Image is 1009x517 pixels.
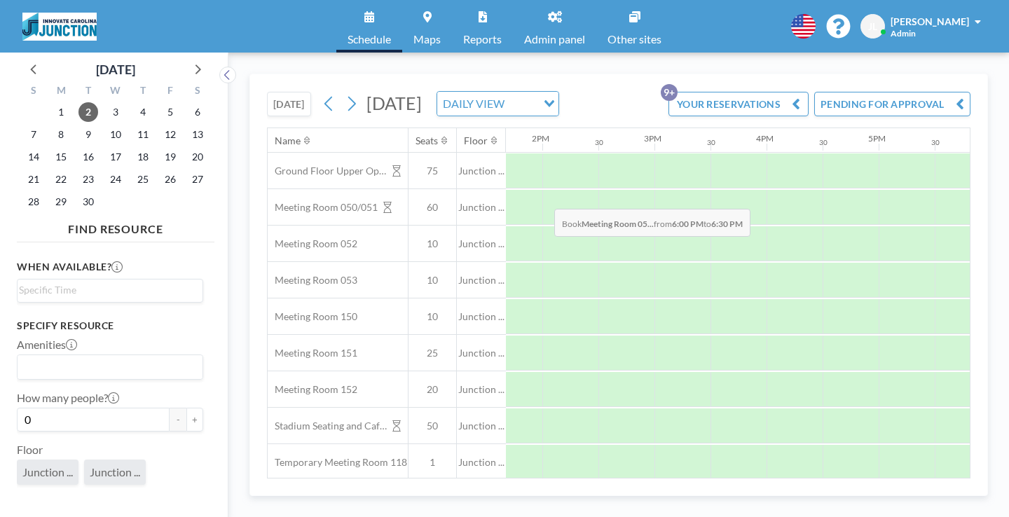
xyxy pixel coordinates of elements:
span: Meeting Room 052 [268,237,357,250]
span: Meeting Room 053 [268,274,357,287]
span: Sunday, September 21, 2025 [24,170,43,189]
div: Search for option [18,280,203,301]
span: Tuesday, September 16, 2025 [78,147,98,167]
b: 6:00 PM [672,219,703,229]
h3: Specify resource [17,319,203,332]
span: Friday, September 12, 2025 [160,125,180,144]
b: 6:30 PM [711,219,743,229]
span: 10 [409,237,456,250]
div: T [129,83,156,101]
span: Tuesday, September 2, 2025 [78,102,98,122]
span: Thursday, September 4, 2025 [133,102,153,122]
span: [PERSON_NAME] [891,15,969,27]
div: Seats [416,135,438,147]
span: Saturday, September 27, 2025 [188,170,207,189]
span: Junction ... [22,465,73,479]
button: + [186,408,203,432]
div: W [102,83,130,101]
div: T [75,83,102,101]
div: Floor [464,135,488,147]
span: Friday, September 5, 2025 [160,102,180,122]
button: YOUR RESERVATIONS9+ [668,92,809,116]
span: Friday, September 26, 2025 [160,170,180,189]
span: 1 [409,456,456,469]
span: Saturday, September 13, 2025 [188,125,207,144]
button: PENDING FOR APPROVAL [814,92,970,116]
div: 30 [595,138,603,147]
span: Sunday, September 14, 2025 [24,147,43,167]
p: 9+ [661,84,678,101]
span: 75 [409,165,456,177]
label: Floor [17,443,43,457]
span: 25 [409,347,456,359]
div: 30 [819,138,828,147]
span: Ground Floor Upper Open Area [268,165,387,177]
div: S [20,83,48,101]
span: Other sites [608,34,661,45]
span: Junction ... [457,274,506,287]
span: Junction ... [457,347,506,359]
span: Monday, September 15, 2025 [51,147,71,167]
span: Thursday, September 11, 2025 [133,125,153,144]
div: F [156,83,184,101]
span: Friday, September 19, 2025 [160,147,180,167]
span: Wednesday, September 10, 2025 [106,125,125,144]
span: Stadium Seating and Cafe area [268,420,387,432]
span: Sunday, September 28, 2025 [24,192,43,212]
span: Admin [891,28,916,39]
span: Maps [413,34,441,45]
span: Meeting Room 152 [268,383,357,396]
h4: FIND RESOURCE [17,216,214,236]
span: Tuesday, September 23, 2025 [78,170,98,189]
span: Junction ... [457,165,506,177]
div: Name [275,135,301,147]
span: 50 [409,420,456,432]
span: Junction ... [90,465,140,479]
span: Junction ... [457,456,506,469]
span: [DATE] [366,92,422,113]
input: Search for option [509,95,535,113]
input: Search for option [19,358,195,376]
div: [DATE] [96,60,135,79]
b: Meeting Room 05... [582,219,654,229]
div: S [184,83,211,101]
div: 4PM [756,133,774,144]
img: organization-logo [22,13,97,41]
div: 30 [707,138,715,147]
div: 2PM [532,133,549,144]
span: Saturday, September 6, 2025 [188,102,207,122]
span: Monday, September 22, 2025 [51,170,71,189]
span: 10 [409,310,456,323]
span: Monday, September 8, 2025 [51,125,71,144]
div: 5PM [868,133,886,144]
span: Junction ... [457,420,506,432]
span: Junction ... [457,310,506,323]
span: Schedule [348,34,391,45]
span: 20 [409,383,456,396]
span: Reports [463,34,502,45]
span: JL [868,20,877,33]
span: Wednesday, September 24, 2025 [106,170,125,189]
span: Meeting Room 050/051 [268,201,378,214]
input: Search for option [19,282,195,298]
span: Meeting Room 150 [268,310,357,323]
span: Meeting Room 151 [268,347,357,359]
span: Thursday, September 25, 2025 [133,170,153,189]
span: Thursday, September 18, 2025 [133,147,153,167]
span: Sunday, September 7, 2025 [24,125,43,144]
span: Saturday, September 20, 2025 [188,147,207,167]
span: Junction ... [457,237,506,250]
span: DAILY VIEW [440,95,507,113]
span: Book from to [554,209,750,237]
span: Wednesday, September 3, 2025 [106,102,125,122]
span: Junction ... [457,383,506,396]
button: [DATE] [267,92,311,116]
span: 60 [409,201,456,214]
label: How many people? [17,391,119,405]
button: - [170,408,186,432]
span: Tuesday, September 9, 2025 [78,125,98,144]
span: Wednesday, September 17, 2025 [106,147,125,167]
div: Search for option [437,92,558,116]
span: Monday, September 1, 2025 [51,102,71,122]
span: Junction ... [457,201,506,214]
